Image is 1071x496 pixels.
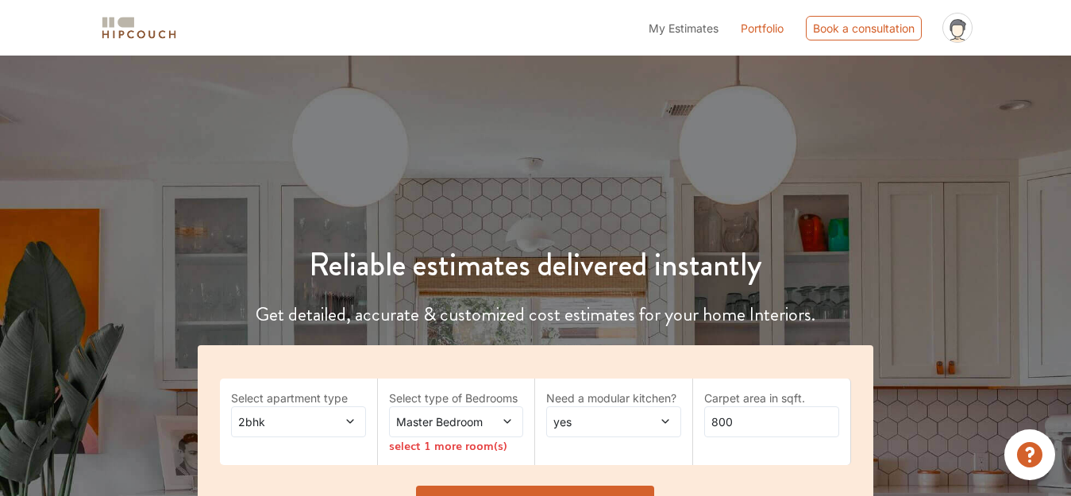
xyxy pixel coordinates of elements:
[704,390,839,406] label: Carpet area in sqft.
[231,390,366,406] label: Select apartment type
[550,413,641,430] span: yes
[99,10,179,46] span: logo-horizontal.svg
[389,437,524,454] div: select 1 more room(s)
[188,303,883,326] h4: Get detailed, accurate & customized cost estimates for your home Interiors.
[546,390,681,406] label: Need a modular kitchen?
[649,21,718,35] span: My Estimates
[704,406,839,437] input: Enter area sqft
[806,16,922,40] div: Book a consultation
[389,390,524,406] label: Select type of Bedrooms
[393,413,483,430] span: Master Bedroom
[741,20,784,37] a: Portfolio
[188,246,883,284] h1: Reliable estimates delivered instantly
[235,413,326,430] span: 2bhk
[99,14,179,42] img: logo-horizontal.svg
